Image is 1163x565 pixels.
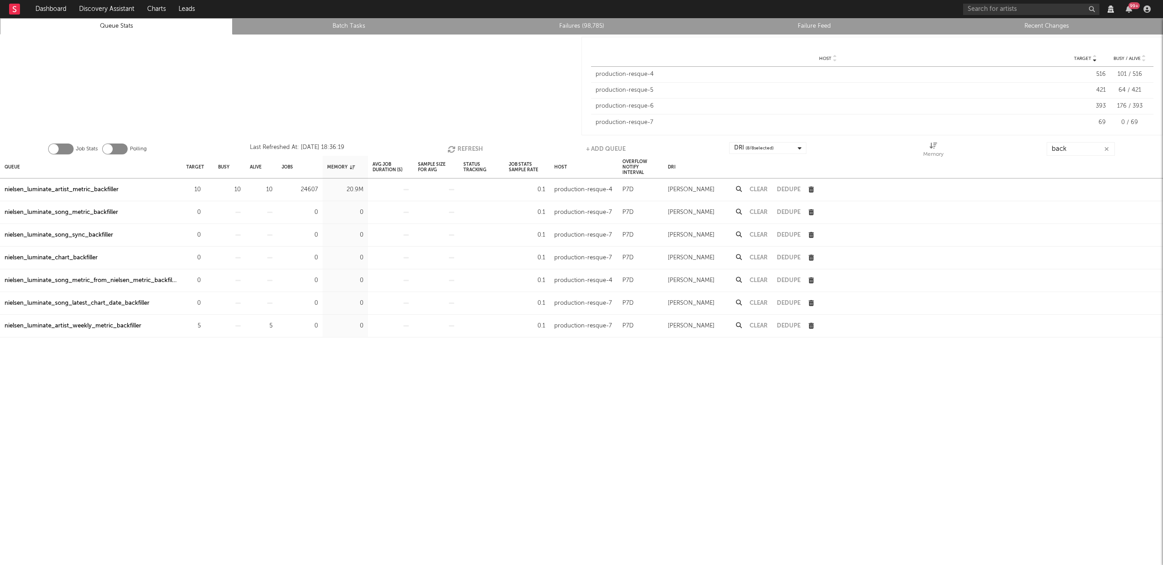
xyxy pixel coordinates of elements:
[327,253,363,263] div: 0
[327,275,363,286] div: 0
[282,298,318,309] div: 0
[1110,86,1149,95] div: 64 / 421
[622,321,634,332] div: P7D
[5,184,119,195] a: nielsen_luminate_artist_metric_backfiller
[373,157,409,177] div: Avg Job Duration (s)
[5,230,113,241] a: nielsen_luminate_song_sync_backfiller
[509,321,545,332] div: 0.1
[777,187,800,193] button: Dedupe
[622,298,634,309] div: P7D
[554,207,612,218] div: production-resque-7
[1110,102,1149,111] div: 176 / 393
[238,21,460,32] a: Batch Tasks
[282,184,318,195] div: 24607
[750,209,768,215] button: Clear
[1065,102,1106,111] div: 393
[5,207,118,218] div: nielsen_luminate_song_metric_backfiller
[622,253,634,263] div: P7D
[668,207,715,218] div: [PERSON_NAME]
[750,232,768,238] button: Clear
[327,157,355,177] div: Memory
[596,86,1060,95] div: production-resque-5
[734,143,774,154] div: DRI
[554,321,612,332] div: production-resque-7
[5,157,20,177] div: Queue
[1047,142,1115,156] input: Search...
[746,143,774,154] span: ( 8 / 8 selected)
[509,184,545,195] div: 0.1
[923,142,944,159] div: Memory
[596,118,1060,127] div: production-resque-7
[750,278,768,283] button: Clear
[5,275,177,286] a: nielsen_luminate_song_metric_from_nielsen_metric_backfiller
[622,230,634,241] div: P7D
[186,321,201,332] div: 5
[130,144,147,154] label: Polling
[250,157,262,177] div: Alive
[750,323,768,329] button: Clear
[282,230,318,241] div: 0
[5,298,149,309] a: nielsen_luminate_song_latest_chart_date_backfiller
[668,184,715,195] div: [PERSON_NAME]
[777,300,800,306] button: Dedupe
[777,209,800,215] button: Dedupe
[668,230,715,241] div: [PERSON_NAME]
[218,157,229,177] div: Busy
[250,321,273,332] div: 5
[777,255,800,261] button: Dedupe
[447,142,483,156] button: Refresh
[596,70,1060,79] div: production-resque-4
[250,184,273,195] div: 10
[1128,2,1140,9] div: 99 +
[923,149,944,160] div: Memory
[963,4,1099,15] input: Search for artists
[622,184,634,195] div: P7D
[1065,70,1106,79] div: 516
[470,21,693,32] a: Failures (98,785)
[5,321,141,332] div: nielsen_luminate_artist_weekly_metric_backfiller
[586,142,626,156] button: + Add Queue
[596,102,1060,111] div: production-resque-6
[5,253,98,263] a: nielsen_luminate_chart_backfiller
[186,157,204,177] div: Target
[777,232,800,238] button: Dedupe
[777,323,800,329] button: Dedupe
[554,230,612,241] div: production-resque-7
[819,56,831,61] span: Host
[76,144,98,154] label: Job Stats
[1110,70,1149,79] div: 101 / 516
[509,157,545,177] div: Job Stats Sample Rate
[554,275,612,286] div: production-resque-4
[703,21,925,32] a: Failure Feed
[668,157,676,177] div: DRI
[668,298,715,309] div: [PERSON_NAME]
[186,253,201,263] div: 0
[218,184,241,195] div: 10
[935,21,1158,32] a: Recent Changes
[668,275,715,286] div: [PERSON_NAME]
[1065,86,1106,95] div: 421
[750,300,768,306] button: Clear
[622,157,659,177] div: Overflow Notify Interval
[509,275,545,286] div: 0.1
[282,275,318,286] div: 0
[509,298,545,309] div: 0.1
[668,321,715,332] div: [PERSON_NAME]
[463,157,500,177] div: Status Tracking
[1113,56,1141,61] span: Busy / Alive
[1065,118,1106,127] div: 69
[327,321,363,332] div: 0
[750,255,768,261] button: Clear
[282,321,318,332] div: 0
[327,298,363,309] div: 0
[5,21,228,32] a: Queue Stats
[186,184,201,195] div: 10
[327,207,363,218] div: 0
[554,253,612,263] div: production-resque-7
[554,157,567,177] div: Host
